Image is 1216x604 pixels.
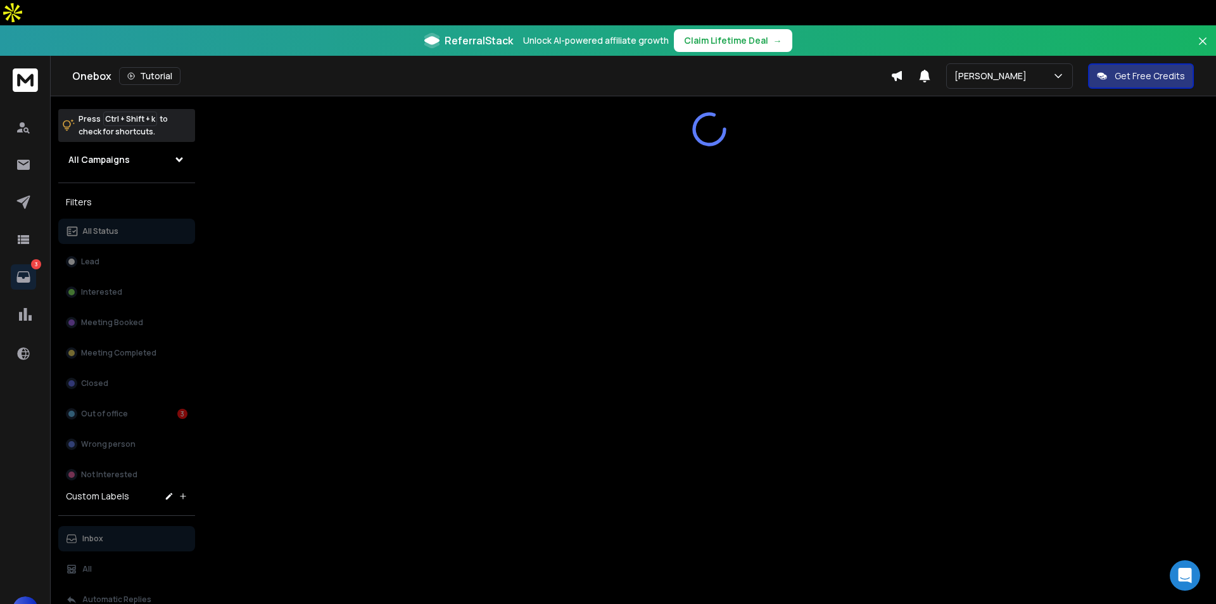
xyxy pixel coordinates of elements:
button: Get Free Credits [1088,63,1194,89]
p: Press to check for shortcuts. [79,113,168,138]
div: Onebox [72,67,890,85]
button: All Campaigns [58,147,195,172]
p: [PERSON_NAME] [954,70,1032,82]
span: Ctrl + Shift + k [103,112,157,126]
p: Unlock AI-powered affiliate growth [523,34,669,47]
div: Open Intercom Messenger [1170,560,1200,591]
h3: Custom Labels [66,490,129,503]
button: Close banner [1194,33,1211,63]
h3: Filters [58,193,195,211]
h1: All Campaigns [68,153,130,166]
button: Claim Lifetime Deal→ [674,29,792,52]
span: ReferralStack [445,33,513,48]
p: Get Free Credits [1115,70,1185,82]
p: 3 [31,259,41,269]
a: 3 [11,264,36,290]
button: Tutorial [119,67,180,85]
span: → [773,34,782,47]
